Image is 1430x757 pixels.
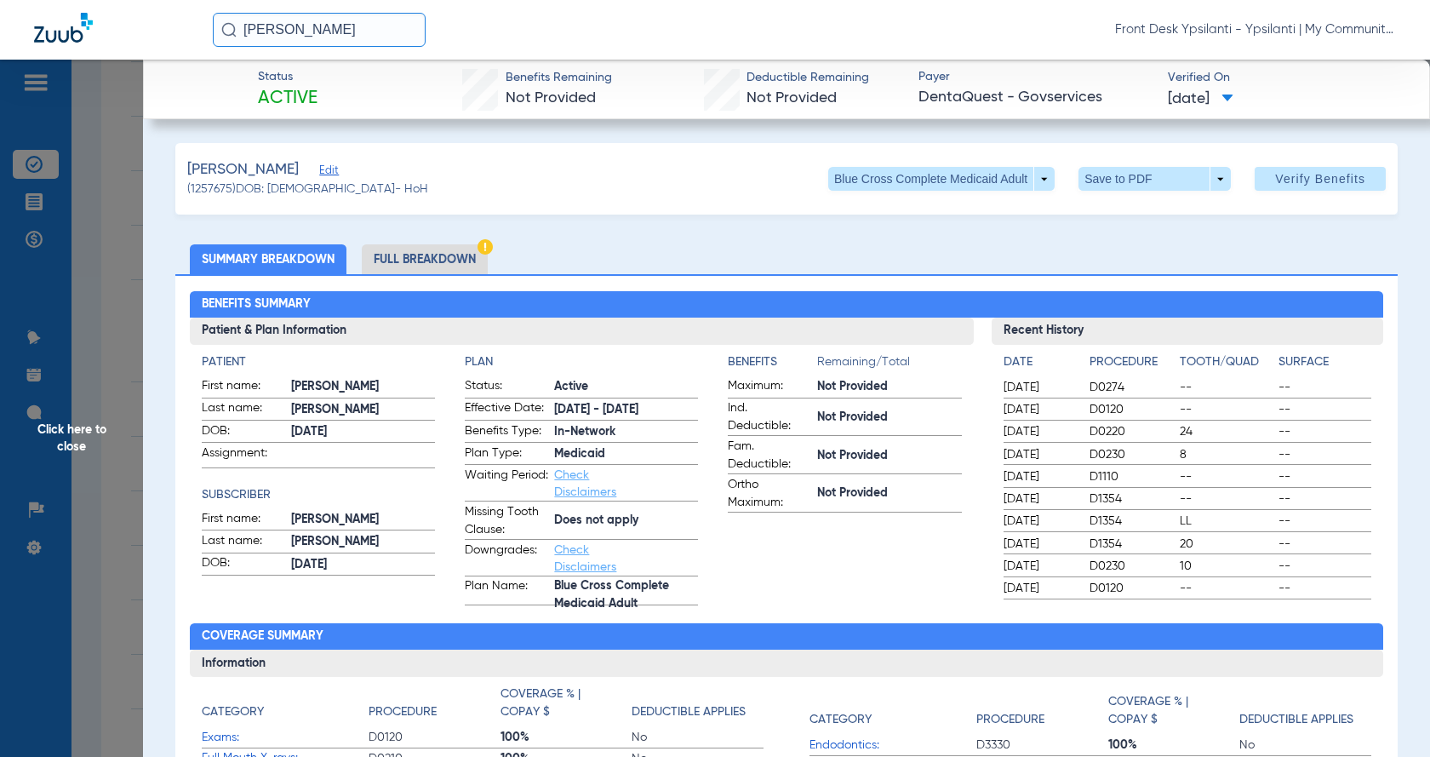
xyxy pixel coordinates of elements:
span: [PERSON_NAME] [291,533,435,551]
span: -- [1278,558,1371,575]
span: No [1239,737,1370,754]
span: [DATE] [291,423,435,441]
span: 20 [1180,536,1273,553]
h4: Benefits [728,353,817,371]
h4: Plan [465,353,698,371]
app-breakdown-title: Surface [1278,353,1371,377]
app-breakdown-title: Subscriber [202,486,435,504]
span: First name: [202,377,285,398]
app-breakdown-title: Procedure [369,685,500,727]
span: Plan Name: [465,577,548,605]
h4: Deductible Applies [1239,711,1353,729]
button: Save to PDF [1078,167,1231,191]
span: Front Desk Ypsilanti - Ypsilanti | My Community Dental Centers [1115,21,1396,38]
h4: Coverage % | Copay $ [1108,693,1231,729]
span: Last name: [202,532,285,553]
span: Does not apply [554,512,698,530]
h2: Benefits Summary [190,291,1382,318]
h4: Procedure [976,711,1044,729]
a: Check Disclaimers [554,469,616,498]
span: D1110 [1090,468,1174,485]
span: Maximum: [728,377,811,398]
span: -- [1180,580,1273,597]
span: Deductible Remaining [746,69,869,87]
span: In-Network [554,423,698,441]
span: 8 [1180,446,1273,463]
h3: Information [190,650,1382,677]
span: -- [1180,490,1273,508]
span: Not Provided [817,378,961,396]
span: -- [1278,423,1371,440]
li: Summary Breakdown [190,244,346,274]
span: [DATE] [1004,558,1075,575]
h4: Procedure [1090,353,1174,371]
span: D0120 [1090,580,1174,597]
span: No [632,729,763,746]
span: Not Provided [817,409,961,427]
span: [DATE] [1004,580,1075,597]
h3: Recent History [992,318,1383,345]
span: Ortho Maximum: [728,476,811,512]
span: Benefits Remaining [506,69,612,87]
span: -- [1180,379,1273,396]
app-breakdown-title: Deductible Applies [632,685,763,727]
span: Active [258,87,317,111]
span: Downgrades: [465,542,548,576]
span: (1257675) DOB: [DEMOGRAPHIC_DATA] - HoH [187,181,428,198]
li: Full Breakdown [362,244,488,274]
span: -- [1180,401,1273,418]
a: Check Disclaimers [554,544,616,573]
span: Not Provided [746,90,837,106]
span: D1354 [1090,536,1174,553]
input: Search for patients [213,13,426,47]
h4: Patient [202,353,435,371]
h4: Procedure [369,703,437,721]
span: Fam. Deductible: [728,438,811,473]
app-breakdown-title: Tooth/Quad [1180,353,1273,377]
h4: Deductible Applies [632,703,746,721]
span: [DATE] [1004,513,1075,530]
span: Not Provided [506,90,596,106]
span: D3330 [976,737,1107,754]
span: [PERSON_NAME] [291,511,435,529]
span: Medicaid [554,445,698,463]
span: LL [1180,513,1273,530]
button: Blue Cross Complete Medicaid Adult [828,167,1055,191]
img: Hazard [478,239,493,255]
app-breakdown-title: Category [202,685,369,727]
span: Assignment: [202,444,285,467]
span: -- [1278,513,1371,530]
span: [DATE] [1004,490,1075,508]
span: [DATE] [1004,423,1075,440]
span: [DATE] [1004,536,1075,553]
span: DentaQuest - Govservices [918,87,1153,108]
app-breakdown-title: Benefits [728,353,817,377]
span: D0230 [1090,446,1174,463]
span: [PERSON_NAME] [291,401,435,419]
span: D0120 [1090,401,1174,418]
h4: Surface [1278,353,1371,371]
span: Status: [465,377,548,398]
span: 24 [1180,423,1273,440]
span: Effective Date: [465,399,548,420]
app-breakdown-title: Procedure [976,685,1107,735]
span: Exams: [202,729,369,747]
span: -- [1278,446,1371,463]
span: 100% [1108,737,1239,754]
h4: Date [1004,353,1075,371]
span: D0220 [1090,423,1174,440]
span: Not Provided [817,485,961,502]
span: -- [1278,580,1371,597]
span: Waiting Period: [465,467,548,501]
span: [DATE] [1004,379,1075,396]
app-breakdown-title: Category [809,685,976,735]
h2: Coverage Summary [190,623,1382,651]
span: -- [1278,468,1371,485]
span: [DATE] [1004,468,1075,485]
span: -- [1180,468,1273,485]
span: D0120 [369,729,500,746]
iframe: Chat Widget [1345,675,1430,757]
span: -- [1278,401,1371,418]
